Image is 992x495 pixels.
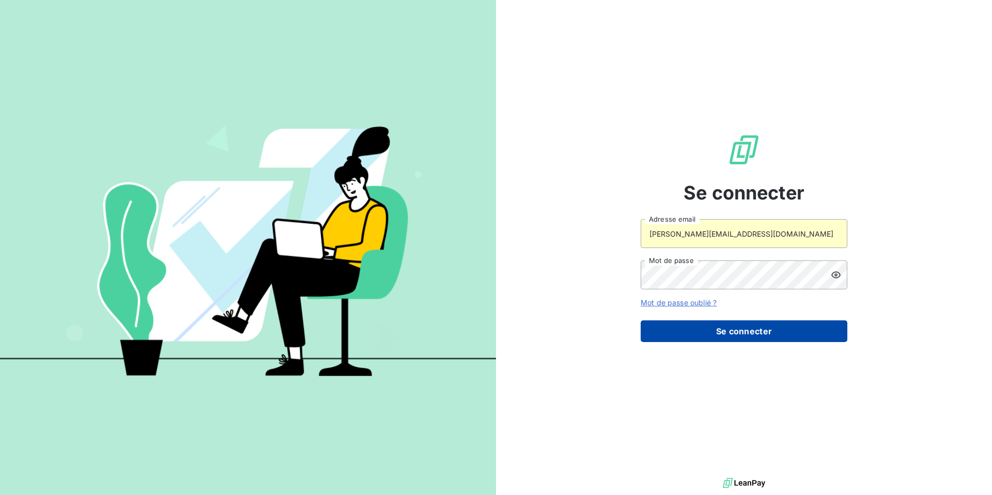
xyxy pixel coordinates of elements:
[641,219,847,248] input: placeholder
[727,133,761,166] img: Logo LeanPay
[723,475,765,491] img: logo
[641,320,847,342] button: Se connecter
[684,179,804,207] span: Se connecter
[641,298,717,307] a: Mot de passe oublié ?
